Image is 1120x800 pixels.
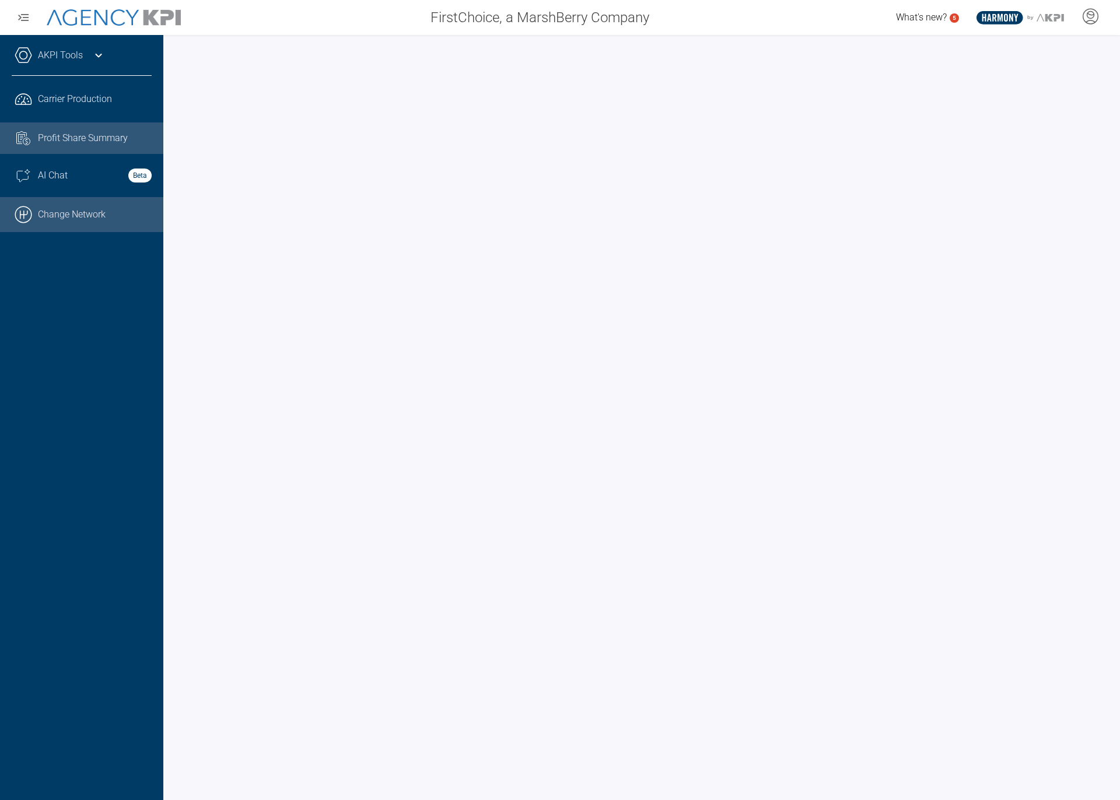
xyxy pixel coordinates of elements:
[950,13,959,23] a: 5
[953,15,956,21] text: 5
[38,92,112,106] span: Carrier Production
[38,169,68,183] span: AI Chat
[430,7,649,28] span: FirstChoice, a MarshBerry Company
[47,9,181,26] img: AgencyKPI
[128,169,152,183] strong: Beta
[896,12,947,23] span: What's new?
[38,131,128,145] span: Profit Share Summary
[38,48,83,62] a: AKPI Tools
